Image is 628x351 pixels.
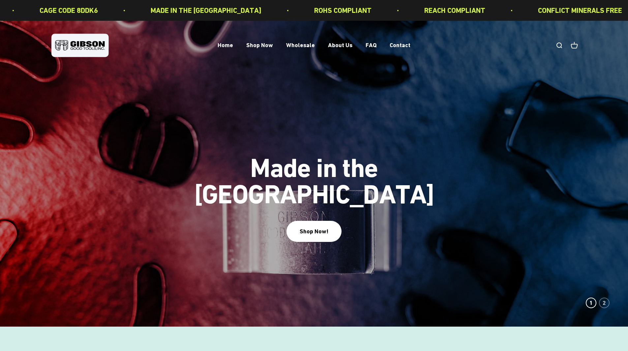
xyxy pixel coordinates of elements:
[300,227,328,236] div: Shop Now!
[599,298,610,308] button: 2
[535,5,619,16] p: CONFLICT MINERALS FREE
[286,221,342,242] button: Shop Now!
[390,42,410,49] a: Contact
[586,298,596,308] button: 1
[421,5,482,16] p: REACH COMPLIANT
[37,5,95,16] p: CAGE CODE 8DDK6
[286,42,315,49] a: Wholesale
[186,179,443,210] split-lines: Made in the [GEOGRAPHIC_DATA]
[218,42,233,49] a: Home
[148,5,258,16] p: MADE IN THE [GEOGRAPHIC_DATA]
[328,42,352,49] a: About Us
[246,42,273,49] a: Shop Now
[311,5,369,16] p: ROHS COMPLIANT
[366,42,376,49] a: FAQ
